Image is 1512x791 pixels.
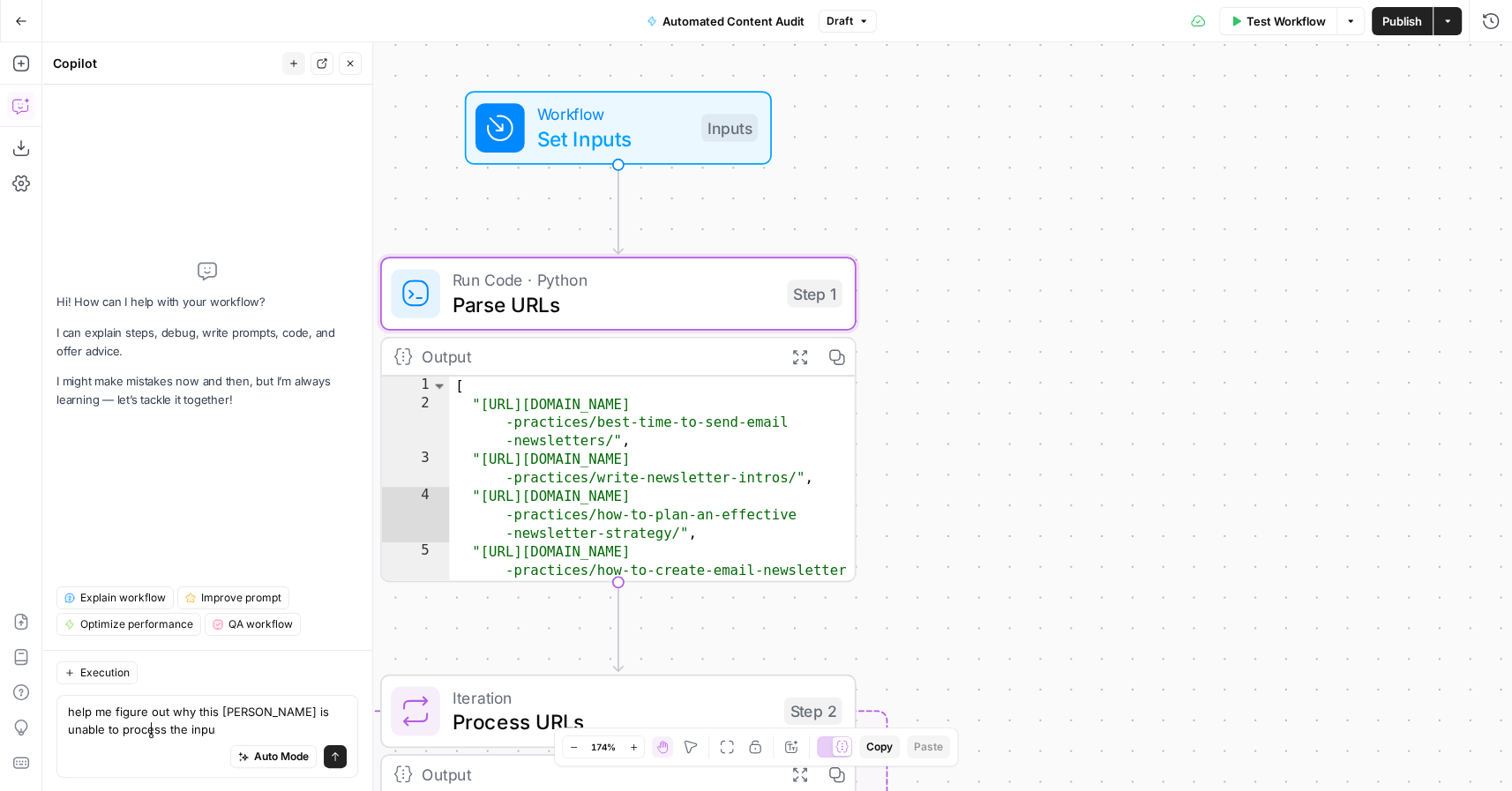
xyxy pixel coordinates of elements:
span: Toggle code folding, rows 1 through 24 [430,377,447,395]
span: Automated Content Audit [662,12,805,30]
button: Publish [1372,7,1433,35]
div: WorkflowSet InputsInputs [380,91,857,165]
span: Workflow [537,101,689,126]
div: Output [422,762,772,787]
button: Paste [907,735,950,758]
button: Explain workflow [56,586,174,609]
button: Automated Content Audit [636,7,815,35]
p: I can explain steps, debug, write prompts, code, and offer advice. [56,324,358,361]
span: Draft [827,13,853,29]
span: 174% [591,740,616,754]
button: Test Workflow [1219,7,1336,35]
button: QA workflow [205,613,301,636]
p: Hi! How can I help with your workflow? [56,293,358,311]
div: Output [422,344,772,369]
div: 1 [382,377,450,395]
div: 2 [382,395,450,451]
div: Run Code · PythonParse URLsStep 1Output[ "[URL][DOMAIN_NAME] -practices/best-time-to-send-email -... [380,257,857,582]
span: QA workflow [228,616,293,632]
div: Step 1 [787,280,842,307]
span: Publish [1382,12,1422,30]
button: Execution [56,661,138,684]
span: Parse URLs [453,289,775,320]
div: Step 2 [784,698,842,725]
span: Execution [80,665,130,681]
div: 3 [382,450,450,487]
g: Edge from start to step_1 [614,163,623,253]
span: Optimize performance [80,616,193,632]
span: Set Inputs [537,123,689,154]
button: Auto Mode [230,745,317,768]
span: Iteration [453,685,772,710]
span: Run Code · Python [453,267,775,292]
g: Edge from step_1 to step_2 [614,581,623,671]
div: Copilot [53,55,277,72]
span: Explain workflow [80,590,166,606]
span: Copy [866,739,893,755]
button: Copy [859,735,900,758]
button: Optimize performance [56,613,201,636]
div: 5 [382,542,450,598]
span: Process URLs [453,706,772,737]
div: Inputs [701,114,758,141]
textarea: help me figure out why this [PERSON_NAME] is unable to process the inp [68,703,347,738]
button: Draft [819,10,877,33]
div: 4 [382,487,450,542]
span: Test Workflow [1246,12,1326,30]
span: Improve prompt [201,590,281,606]
span: Auto Mode [254,749,309,765]
p: I might make mistakes now and then, but I’m always learning — let’s tackle it together! [56,372,358,409]
span: Paste [914,739,943,755]
button: Improve prompt [177,586,289,609]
